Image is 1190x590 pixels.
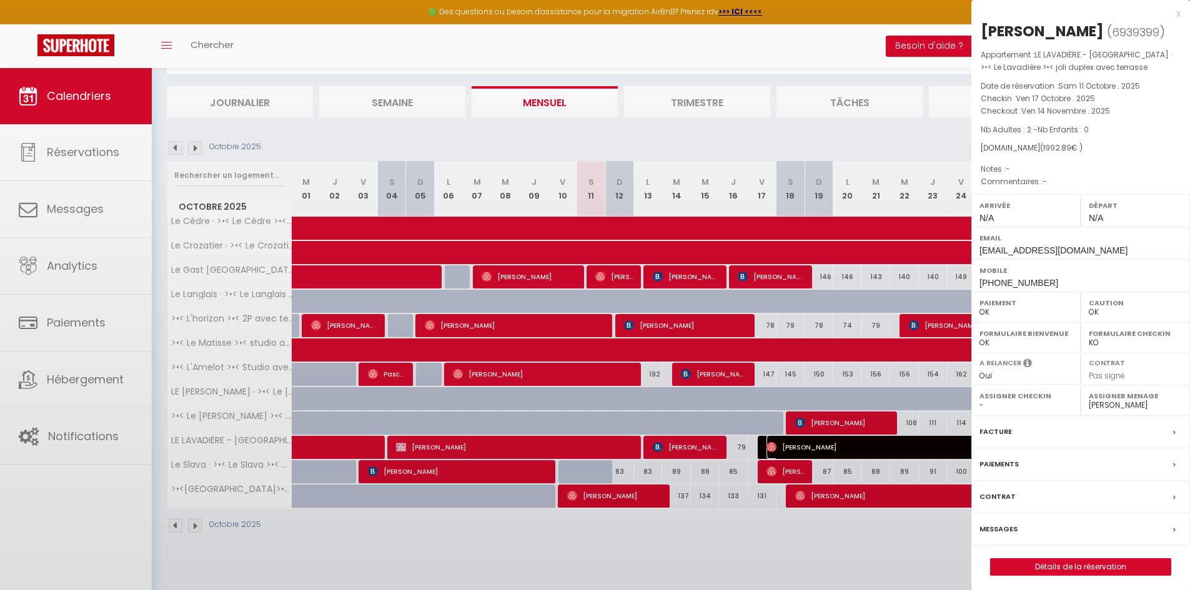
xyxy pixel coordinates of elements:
span: - [1043,176,1047,187]
span: Nb Enfants : 0 [1038,124,1089,135]
span: Ven 14 Novembre . 2025 [1021,106,1110,116]
label: Messages [979,523,1018,536]
div: x [971,6,1181,21]
label: Formulaire Bienvenue [979,327,1073,340]
button: Détails de la réservation [990,558,1171,576]
span: N/A [1089,213,1103,223]
label: Départ [1089,199,1182,212]
span: Ven 17 Octobre . 2025 [1016,93,1095,104]
span: 1992.89 [1043,142,1071,153]
span: LE LAVADIÈRE - [GEOGRAPHIC_DATA] · >•< Le Lavadière >•< joli duplex avec terrasse [981,49,1172,72]
a: Détails de la réservation [991,559,1171,575]
label: Formulaire Checkin [1089,327,1182,340]
label: Facture [979,425,1012,438]
span: ( ) [1107,23,1165,41]
label: A relancer [979,358,1021,368]
p: Commentaires : [981,175,1181,188]
label: Contrat [1089,358,1125,366]
span: 6939399 [1112,24,1159,40]
label: Paiement [979,297,1073,309]
p: Checkout : [981,105,1181,117]
p: Appartement : [981,49,1181,74]
div: [PERSON_NAME] [981,21,1104,41]
span: Sam 11 Octobre . 2025 [1058,81,1140,91]
span: ( € ) [1040,142,1083,153]
label: Mobile [979,264,1182,277]
i: Sélectionner OUI si vous souhaiter envoyer les séquences de messages post-checkout [1023,358,1032,371]
label: Assigner Menage [1089,390,1182,402]
span: - [1006,164,1010,174]
p: Checkin : [981,92,1181,105]
span: Nb Adultes : 2 - [981,124,1089,135]
label: Contrat [979,490,1016,503]
div: [DOMAIN_NAME] [981,142,1181,154]
p: Notes : [981,163,1181,175]
label: Paiements [979,458,1019,471]
p: Date de réservation : [981,80,1181,92]
label: Assigner Checkin [979,390,1073,402]
span: [PHONE_NUMBER] [979,278,1058,288]
label: Email [979,232,1182,244]
span: [EMAIL_ADDRESS][DOMAIN_NAME] [979,245,1128,255]
span: N/A [979,213,994,223]
span: Pas signé [1089,370,1125,381]
label: Caution [1089,297,1182,309]
label: Arrivée [979,199,1073,212]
